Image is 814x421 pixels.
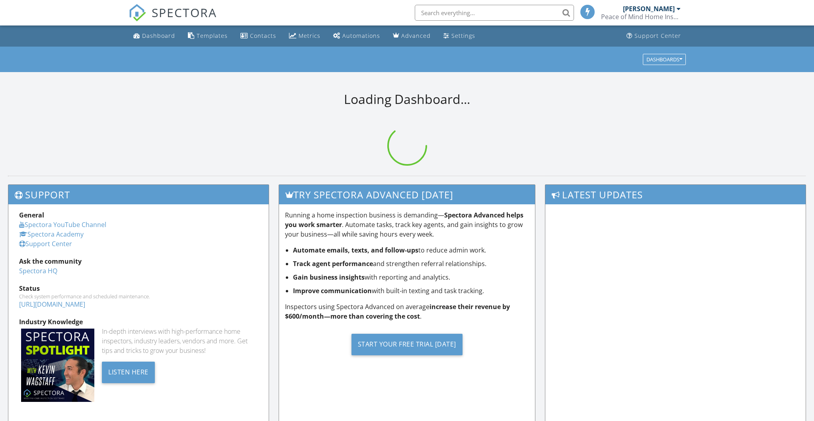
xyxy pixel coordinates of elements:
[293,246,418,255] strong: Automate emails, texts, and follow-ups
[293,273,365,282] strong: Gain business insights
[19,257,258,266] div: Ask the community
[129,11,217,27] a: SPECTORA
[285,302,510,321] strong: increase their revenue by $600/month—more than covering the cost
[293,286,529,296] li: with built-in texting and task tracking.
[440,29,478,43] a: Settings
[351,334,463,355] div: Start Your Free Trial [DATE]
[142,32,175,39] div: Dashboard
[19,317,258,327] div: Industry Knowledge
[293,259,373,268] strong: Track agent performance
[19,284,258,293] div: Status
[293,259,529,268] li: and strengthen referral relationships.
[19,293,258,300] div: Check system performance and scheduled maintenance.
[293,245,529,255] li: to reduce admin work.
[285,302,529,321] p: Inspectors using Spectora Advanced on average .
[19,211,44,219] strong: General
[237,29,279,43] a: Contacts
[293,286,372,295] strong: Improve communication
[415,5,574,21] input: Search everything...
[299,32,320,39] div: Metrics
[634,32,681,39] div: Support Center
[601,13,681,21] div: Peace of Mind Home Inspections
[643,54,686,65] button: Dashboards
[623,5,675,13] div: [PERSON_NAME]
[401,32,431,39] div: Advanced
[129,4,146,22] img: The Best Home Inspection Software - Spectora
[185,29,231,43] a: Templates
[330,29,383,43] a: Automations (Basic)
[102,327,258,355] div: In-depth interviews with high-performance home inspectors, industry leaders, vendors and more. Ge...
[293,272,529,282] li: with reporting and analytics.
[19,266,57,275] a: Spectora HQ
[19,300,85,309] a: [URL][DOMAIN_NAME]
[390,29,434,43] a: Advanced
[102,367,155,376] a: Listen Here
[8,185,269,204] h3: Support
[130,29,178,43] a: Dashboard
[285,210,529,239] p: Running a home inspection business is demanding— . Automate tasks, track key agents, and gain ins...
[197,32,228,39] div: Templates
[623,29,684,43] a: Support Center
[286,29,324,43] a: Metrics
[285,327,529,361] a: Start Your Free Trial [DATE]
[646,57,682,62] div: Dashboards
[279,185,535,204] h3: Try spectora advanced [DATE]
[342,32,380,39] div: Automations
[545,185,806,204] h3: Latest Updates
[152,4,217,21] span: SPECTORA
[19,230,84,239] a: Spectora Academy
[250,32,276,39] div: Contacts
[285,211,523,229] strong: Spectora Advanced helps you work smarter
[102,362,155,383] div: Listen Here
[21,329,94,402] img: Spectoraspolightmain
[19,239,72,248] a: Support Center
[451,32,475,39] div: Settings
[19,220,106,229] a: Spectora YouTube Channel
